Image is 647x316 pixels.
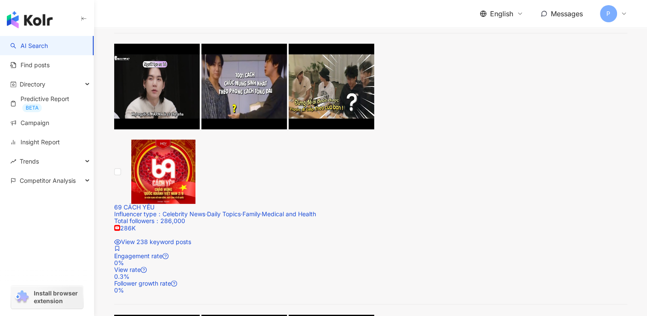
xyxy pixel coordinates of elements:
[289,44,374,129] img: post-image
[205,210,207,218] span: ·
[114,211,627,218] div: Influencer type ：
[10,42,48,50] a: searchAI Search
[114,287,627,294] div: 0%
[20,171,76,190] span: Competitor Analysis
[262,210,316,218] span: Medical and Health
[201,44,287,129] img: post-image
[7,11,53,28] img: logo
[490,9,513,18] span: English
[606,9,610,18] span: P
[114,273,627,280] div: 0.3%
[141,267,147,273] span: question-circle
[121,238,191,245] span: View 238 keyword posts
[34,289,80,305] span: Install browser extension
[242,210,260,218] span: Family
[114,252,162,259] span: Engagement rate
[10,158,16,164] span: rise
[114,44,200,129] img: post-image
[260,210,262,218] span: ·
[162,253,168,259] span: question-circle
[11,286,83,309] a: chrome extensionInstall browser extension
[114,218,627,224] div: Total followers ： 286,000
[241,210,242,218] span: ·
[10,61,50,69] a: Find posts
[14,290,30,304] img: chrome extension
[171,280,177,286] span: question-circle
[10,95,87,112] a: Predictive ReportBETA
[114,259,627,266] div: 0%
[10,138,60,146] a: Insight Report
[20,75,45,94] span: Directory
[207,210,241,218] span: Daily Topics
[114,238,191,245] a: View 238 keyword posts
[20,152,39,171] span: Trends
[131,140,195,204] img: KOL Avatar
[114,203,154,211] span: 69 CÁCH YÊU
[551,9,583,18] span: Messages
[114,224,136,232] span: 286K
[162,210,205,218] span: Celebrity News
[10,119,49,127] a: Campaign
[114,280,171,287] span: Follower growth rate
[114,266,141,273] span: View rate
